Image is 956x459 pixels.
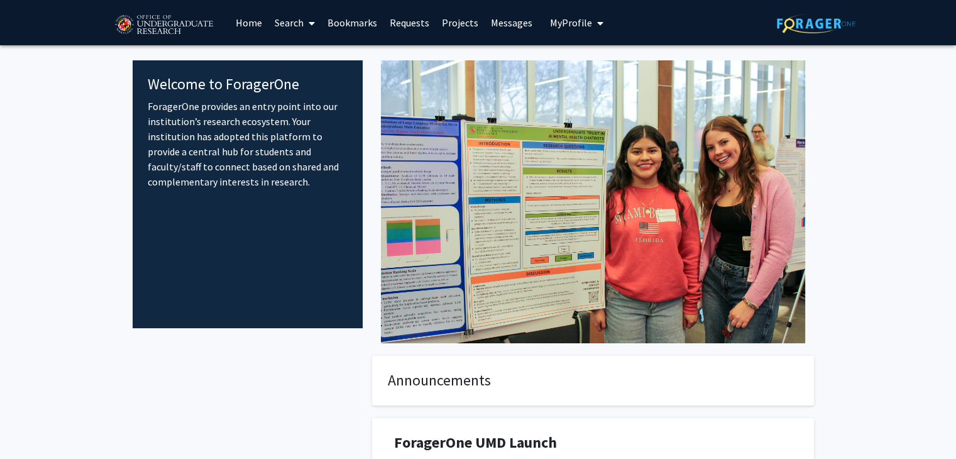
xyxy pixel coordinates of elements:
[321,1,383,45] a: Bookmarks
[9,402,53,450] iframe: Chat
[485,1,539,45] a: Messages
[148,99,348,189] p: ForagerOne provides an entry point into our institution’s research ecosystem. Your institution ha...
[229,1,268,45] a: Home
[383,1,436,45] a: Requests
[550,16,592,29] span: My Profile
[388,372,798,390] h4: Announcements
[148,75,348,94] h4: Welcome to ForagerOne
[268,1,321,45] a: Search
[394,434,792,452] h1: ForagerOne UMD Launch
[777,14,855,33] img: ForagerOne Logo
[111,9,217,41] img: University of Maryland Logo
[381,60,805,343] img: Cover Image
[436,1,485,45] a: Projects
